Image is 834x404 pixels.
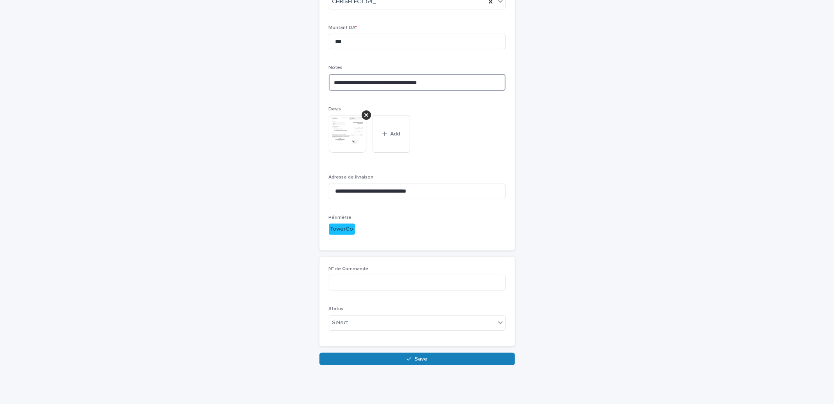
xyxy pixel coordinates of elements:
span: Devis [329,107,341,112]
div: TowerCo [329,224,355,235]
span: Adresse de livraison [329,175,374,180]
span: Périmètre [329,215,352,220]
span: N° de Commande [329,267,369,271]
span: Save [414,356,427,362]
span: Status [329,307,344,311]
button: Add [373,115,410,153]
span: Add [390,131,400,137]
span: Notes [329,65,343,70]
span: Montant DA [329,25,357,30]
div: Select... [332,319,352,327]
button: Save [319,353,515,365]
